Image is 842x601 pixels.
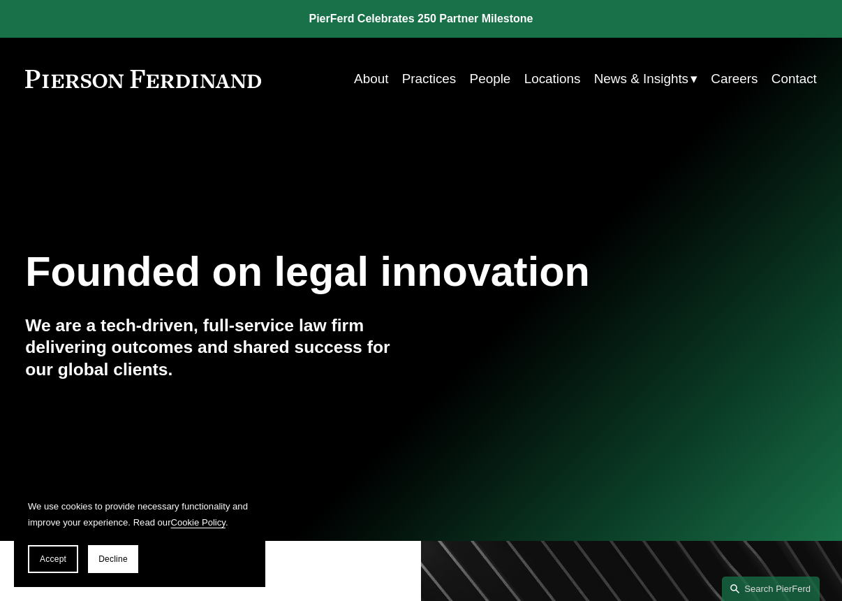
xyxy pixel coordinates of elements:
span: Decline [98,554,128,564]
a: People [470,66,511,92]
span: News & Insights [594,67,688,91]
h4: We are a tech-driven, full-service law firm delivering outcomes and shared success for our global... [25,314,421,380]
span: Accept [40,554,66,564]
a: About [354,66,388,92]
p: We use cookies to provide necessary functionality and improve your experience. Read our . [28,498,251,531]
a: Search this site [722,577,820,601]
a: Contact [771,66,817,92]
a: Locations [524,66,581,92]
section: Cookie banner [14,484,265,587]
a: Careers [711,66,758,92]
a: Practices [402,66,457,92]
button: Accept [28,545,78,573]
a: folder dropdown [594,66,697,92]
h1: Founded on legal innovation [25,248,685,296]
button: Decline [88,545,138,573]
a: Cookie Policy [171,517,226,528]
